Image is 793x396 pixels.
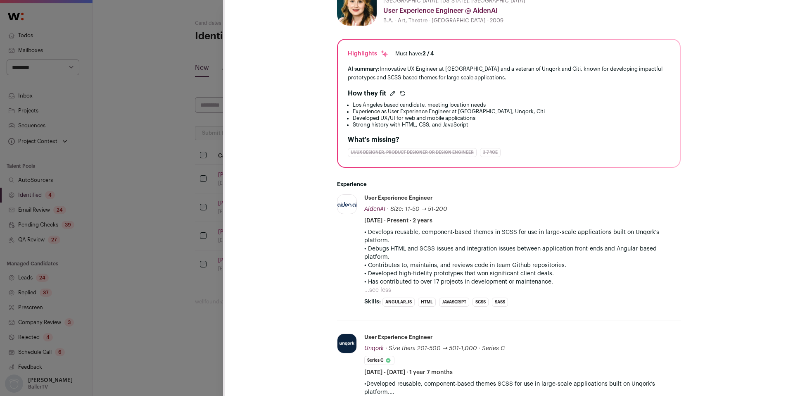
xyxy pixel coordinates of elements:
[364,217,432,225] span: [DATE] - Present · 2 years
[423,51,434,56] span: 2 / 4
[348,88,386,98] h2: How they fit
[364,298,381,306] span: Skills:
[439,298,469,307] li: JavaScript
[348,66,380,72] span: AI summary:
[364,194,432,202] div: User Experience Engineer
[364,334,432,341] div: User Experience Engineer
[479,344,480,353] span: ·
[364,261,681,270] p: • Contributes to, maintains, and reviews code in team Github repositories.
[337,181,681,188] h2: Experience
[353,122,670,128] li: Strong history with HTML, CSS, and JavaScript
[348,50,389,58] div: Highlights
[353,102,670,108] li: Los Angeles based candidate, meeting location needs
[348,148,477,157] div: UI/UX Designer, Product Designer or Design Engineer
[337,202,356,207] img: e1d80515d61205b1ee8f546d387653e079970d6f9eb3095c7af08372479ae8d9.png
[364,278,681,286] p: • Has contributed to over 17 projects in development or maintenance.
[337,334,356,353] img: b2f6f2c6d7726a98590dd07ccb3c4e2627cab6e2d38606999a939426bb4074f7.jpg
[348,135,670,145] h2: What's missing?
[382,298,415,307] li: Angular.js
[353,108,670,115] li: Experience as User Experience Engineer at [GEOGRAPHIC_DATA], Unqork, Citi
[364,228,681,245] p: • Develops reusable, component-based themes in SCSS for use in large-scale applications built on ...
[364,270,681,278] p: • Developed high-fidelity prototypes that won significant client deals.
[364,245,681,261] p: • Debugs HTML and SCSS issues and integration issues between application front-ends and Angular-b...
[480,148,501,157] div: 3-7 YOE
[385,346,477,351] span: · Size then: 201-500 → 501-1,000
[353,115,670,122] li: Developed UX/UI for web and mobile applications
[364,286,391,294] button: ...see less
[395,50,434,57] div: Must have:
[364,206,385,212] span: AidenAI
[472,298,489,307] li: SCSS
[383,6,681,16] div: User Experience Engineer @ AidenAI
[364,356,394,365] li: Series C
[387,206,447,212] span: · Size: 11-50 → 51-200
[482,346,505,351] span: Series C
[418,298,436,307] li: HTML
[348,64,670,82] div: Innovative UX Engineer at [GEOGRAPHIC_DATA] and a veteran of Unqork and Citi, known for developin...
[364,368,453,377] span: [DATE] - [DATE] · 1 year 7 months
[492,298,508,307] li: Sass
[383,17,681,24] div: B.A. - Art, Theatre - [GEOGRAPHIC_DATA] - 2009
[364,346,384,351] span: Unqork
